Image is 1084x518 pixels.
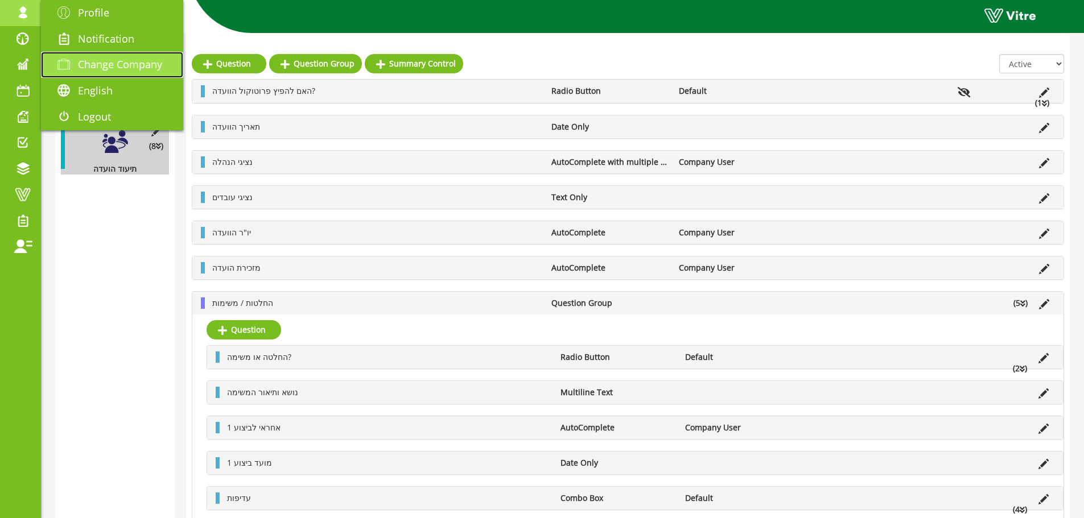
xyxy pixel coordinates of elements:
li: Default [673,85,801,97]
li: AutoComplete [546,262,673,273]
a: Change Company [41,52,183,78]
span: Notification [78,32,134,45]
li: Default [679,492,805,504]
a: Notification [41,26,183,52]
span: Logout [78,110,111,123]
a: English [41,78,183,104]
li: Company User [679,422,805,433]
span: (8 ) [149,140,163,152]
li: Radio Button [555,351,680,363]
span: עדיפות [227,492,251,503]
li: Date Only [546,121,673,132]
a: Question Group [269,54,362,73]
span: נציגי הנהלה [212,156,253,167]
li: Company User [673,156,801,168]
div: תיעוד הועדה [61,163,160,175]
li: Combo Box [555,492,680,504]
li: Multiline Text [555,387,680,398]
a: Logout [41,104,183,130]
li: (1 ) [1029,97,1055,109]
span: נציגי עובדים [212,192,253,202]
li: Question Group [546,297,673,309]
span: Profile [78,6,109,19]
li: AutoComplete with multiple values [546,156,673,168]
li: AutoComplete [555,422,680,433]
a: Question [207,320,281,339]
li: Default [679,351,805,363]
span: נושא ותיאור המשימה [227,387,298,397]
li: Radio Button [546,85,673,97]
span: החלטה או משימה? [227,351,291,362]
span: מזכירת הועדה [212,262,261,273]
span: החלטות / משימות [212,297,273,308]
li: Company User [673,227,801,238]
span: האם להפיץ פרוטוקול הוועדה? [212,85,315,96]
span: English [78,84,113,97]
span: יו"ר הוועדה [212,227,251,238]
span: מועד ביצוע 1 [227,457,272,468]
li: (5 ) [1008,297,1033,309]
span: אחראי לביצוע 1 [227,422,281,433]
li: Company User [673,262,801,273]
li: (2 ) [1007,363,1033,374]
a: Summary Control [365,54,463,73]
li: AutoComplete [546,227,673,238]
li: Date Only [555,457,680,469]
span: Change Company [78,57,162,71]
li: Text Only [546,192,673,203]
span: תאריך הוועדה [212,121,260,132]
a: Question [192,54,266,73]
li: (4 ) [1007,504,1033,515]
